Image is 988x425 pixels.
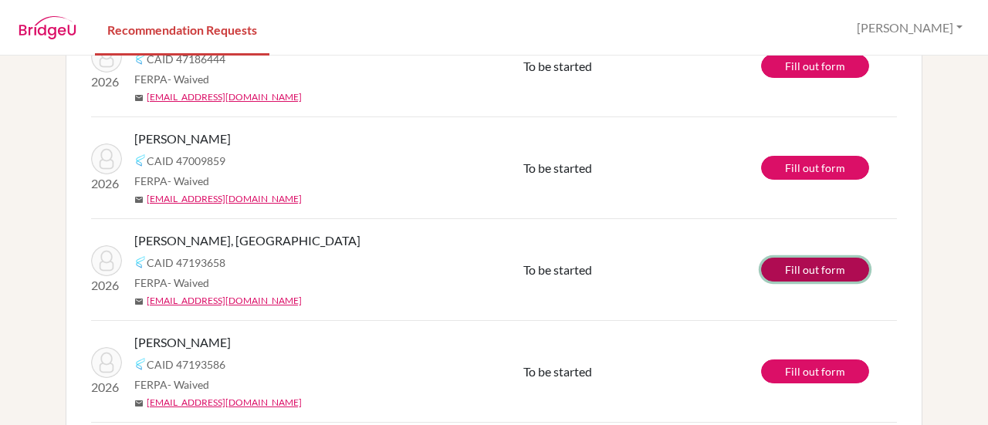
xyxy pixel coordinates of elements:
img: De Lima, Bruno [91,347,122,378]
a: [EMAIL_ADDRESS][DOMAIN_NAME] [147,192,302,206]
span: mail [134,297,144,306]
img: Common App logo [134,154,147,167]
p: 2026 [91,378,122,396]
span: mail [134,399,144,408]
a: [EMAIL_ADDRESS][DOMAIN_NAME] [147,396,302,410]
span: FERPA [134,275,209,291]
span: mail [134,93,144,103]
button: [PERSON_NAME] [850,13,969,42]
a: Fill out form [761,156,869,180]
img: Common App logo [134,256,147,268]
span: FERPA [134,173,209,189]
p: 2026 [91,276,122,295]
span: CAID 47193586 [147,356,225,373]
span: CAID 47193658 [147,255,225,271]
span: FERPA [134,376,209,393]
a: Fill out form [761,54,869,78]
img: Fiabane, Melina [91,42,122,73]
p: 2026 [91,174,122,193]
span: [PERSON_NAME] [134,130,231,148]
span: - Waived [167,174,209,187]
a: Recommendation Requests [95,2,269,56]
img: Davi Araujo, Thalles [91,245,122,276]
span: - Waived [167,276,209,289]
img: Common App logo [134,52,147,65]
span: FERPA [134,71,209,87]
a: Fill out form [761,258,869,282]
span: CAID 47186444 [147,51,225,67]
a: [EMAIL_ADDRESS][DOMAIN_NAME] [147,294,302,308]
p: 2026 [91,73,122,91]
span: [PERSON_NAME] [134,333,231,352]
img: Common App logo [134,358,147,370]
span: To be started [523,364,592,379]
a: Fill out form [761,359,869,383]
img: Andrade, Maya [91,143,122,174]
span: To be started [523,59,592,73]
span: - Waived [167,73,209,86]
a: [EMAIL_ADDRESS][DOMAIN_NAME] [147,90,302,104]
span: To be started [523,160,592,175]
span: To be started [523,262,592,277]
span: mail [134,195,144,204]
span: - Waived [167,378,209,391]
span: [PERSON_NAME], [GEOGRAPHIC_DATA] [134,231,360,250]
span: CAID 47009859 [147,153,225,169]
img: BridgeU logo [19,16,76,39]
